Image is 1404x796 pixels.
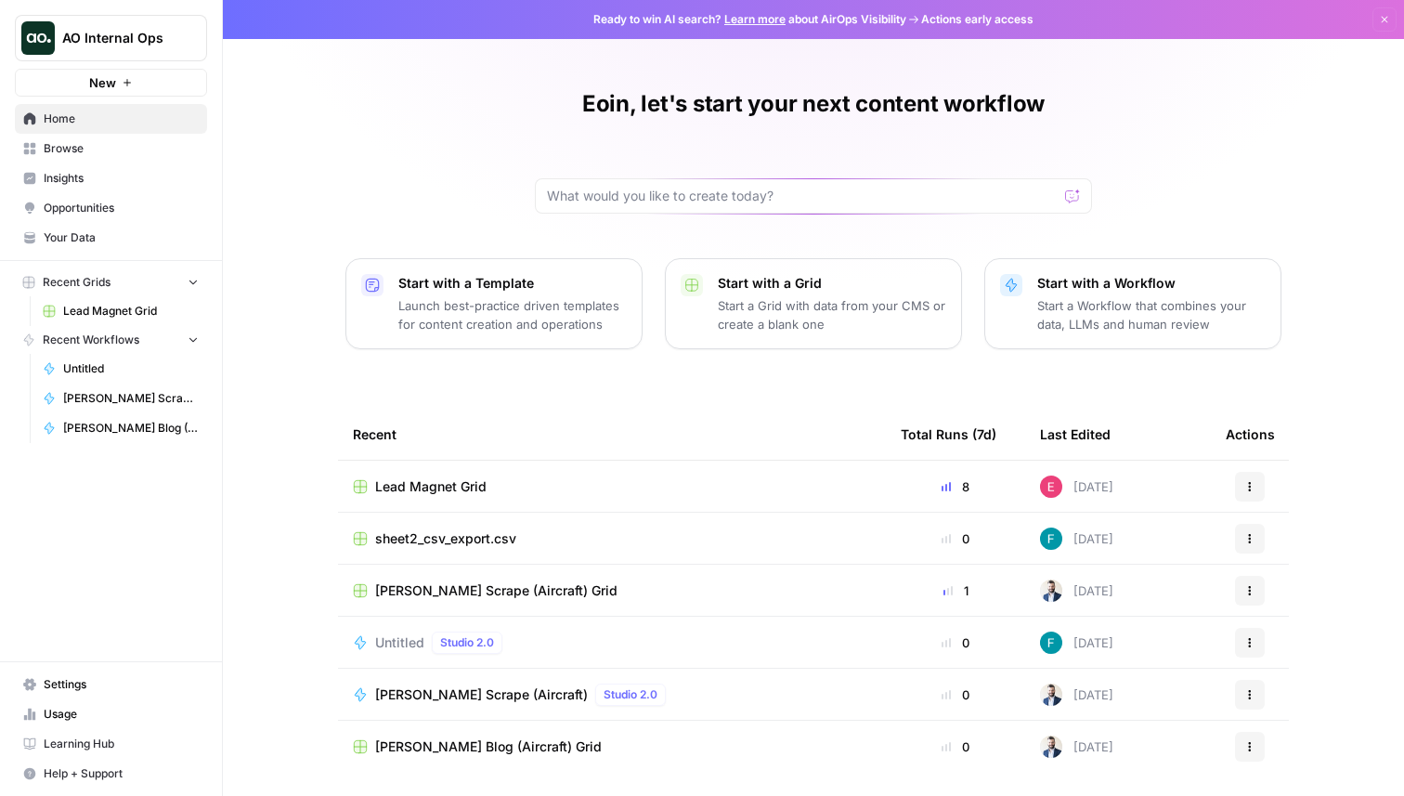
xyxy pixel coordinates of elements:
a: Usage [15,699,207,729]
span: Browse [44,140,199,157]
div: [DATE] [1040,736,1113,758]
a: [PERSON_NAME] Blog (Aircraft) [34,413,207,443]
button: New [15,69,207,97]
span: AO Internal Ops [62,29,175,47]
div: 0 [901,529,1010,548]
span: Help + Support [44,765,199,782]
a: [PERSON_NAME] Blog (Aircraft) Grid [353,737,871,756]
div: Recent [353,409,871,460]
p: Start with a Template [398,274,627,293]
div: 0 [901,633,1010,652]
span: [PERSON_NAME] Scrape (Aircraft) [375,685,588,704]
a: Browse [15,134,207,163]
p: Start a Grid with data from your CMS or create a blank one [718,296,946,333]
a: Insights [15,163,207,193]
a: Untitled [34,354,207,384]
span: [PERSON_NAME] Scrape (Aircraft) Grid [375,581,617,600]
p: Start with a Workflow [1037,274,1266,293]
span: Usage [44,706,199,723]
span: Home [44,111,199,127]
a: [PERSON_NAME] Scrape (Aircraft)Studio 2.0 [353,684,871,706]
a: Home [15,104,207,134]
a: Lead Magnet Grid [353,477,871,496]
a: Lead Magnet Grid [34,296,207,326]
button: Help + Support [15,759,207,789]
span: Studio 2.0 [604,686,657,703]
button: Start with a TemplateLaunch best-practice driven templates for content creation and operations [345,258,643,349]
img: 3qwd99qm5jrkms79koxglshcff0m [1040,528,1062,550]
div: [DATE] [1040,684,1113,706]
span: Recent Workflows [43,332,139,348]
span: New [89,73,116,92]
div: [DATE] [1040,476,1113,498]
span: Recent Grids [43,274,110,291]
span: [PERSON_NAME] Scrape (Aircraft) [63,390,199,407]
div: [DATE] [1040,528,1113,550]
span: [PERSON_NAME] Blog (Aircraft) [63,420,199,437]
img: 9jx7mcr4ixhpj047cl9iju68ah1c [1040,684,1062,706]
span: Insights [44,170,199,187]
button: Start with a WorkflowStart a Workflow that combines your data, LLMs and human review [984,258,1281,349]
img: 9jx7mcr4ixhpj047cl9iju68ah1c [1040,736,1062,758]
button: Recent Workflows [15,326,207,354]
p: Launch best-practice driven templates for content creation and operations [398,296,627,333]
span: sheet2_csv_export.csv [375,529,516,548]
span: Untitled [375,633,424,652]
button: Start with a GridStart a Grid with data from your CMS or create a blank one [665,258,962,349]
span: Lead Magnet Grid [63,303,199,320]
img: 3qwd99qm5jrkms79koxglshcff0m [1040,632,1062,654]
h1: Eoin, let's start your next content workflow [582,89,1045,119]
span: Studio 2.0 [440,634,494,651]
span: [PERSON_NAME] Blog (Aircraft) Grid [375,737,602,756]
p: Start with a Grid [718,274,946,293]
a: UntitledStudio 2.0 [353,632,871,654]
img: AO Internal Ops Logo [21,21,55,55]
span: Opportunities [44,200,199,216]
a: sheet2_csv_export.csv [353,529,871,548]
span: Settings [44,676,199,693]
span: Untitled [63,360,199,377]
div: 1 [901,581,1010,600]
p: Start a Workflow that combines your data, LLMs and human review [1037,296,1266,333]
a: Learn more [724,12,786,26]
a: Settings [15,670,207,699]
div: Actions [1226,409,1275,460]
img: gb16zhf41x8v22qxtbb1h95od9c4 [1040,476,1062,498]
div: Total Runs (7d) [901,409,996,460]
span: Lead Magnet Grid [375,477,487,496]
span: Actions early access [921,11,1033,28]
img: 9jx7mcr4ixhpj047cl9iju68ah1c [1040,580,1062,602]
span: Learning Hub [44,736,199,752]
a: Learning Hub [15,729,207,759]
span: Your Data [44,229,199,246]
a: Opportunities [15,193,207,223]
span: Ready to win AI search? about AirOps Visibility [593,11,906,28]
div: [DATE] [1040,580,1113,602]
div: 0 [901,737,1010,756]
a: Your Data [15,223,207,253]
div: 0 [901,685,1010,704]
div: 8 [901,477,1010,496]
a: [PERSON_NAME] Scrape (Aircraft) Grid [353,581,871,600]
a: [PERSON_NAME] Scrape (Aircraft) [34,384,207,413]
button: Workspace: AO Internal Ops [15,15,207,61]
button: Recent Grids [15,268,207,296]
div: Last Edited [1040,409,1111,460]
div: [DATE] [1040,632,1113,654]
input: What would you like to create today? [547,187,1058,205]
